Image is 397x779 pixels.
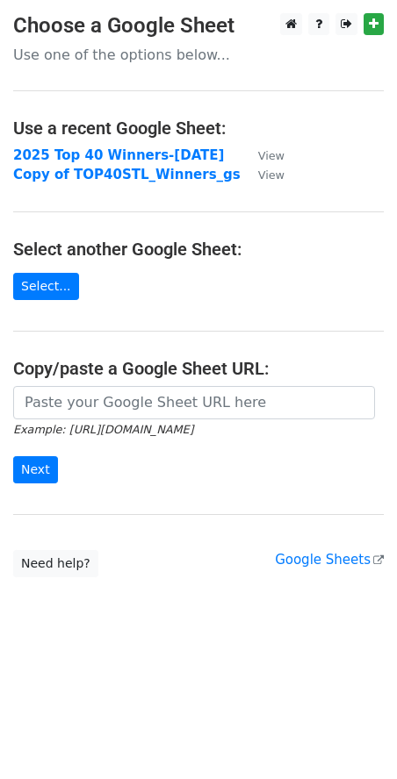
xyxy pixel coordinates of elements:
input: Next [13,456,58,483]
h4: Copy/paste a Google Sheet URL: [13,358,384,379]
p: Use one of the options below... [13,46,384,64]
small: View [258,168,285,182]
h4: Use a recent Google Sheet: [13,118,384,139]
small: Example: [URL][DOMAIN_NAME] [13,423,193,436]
a: View [241,147,285,163]
small: View [258,149,285,162]
h4: Select another Google Sheet: [13,239,384,260]
a: Need help? [13,550,98,577]
a: 2025 Top 40 Winners-[DATE] [13,147,224,163]
a: View [241,167,285,182]
h3: Choose a Google Sheet [13,13,384,39]
a: Google Sheets [275,552,384,568]
input: Paste your Google Sheet URL here [13,386,375,419]
a: Select... [13,273,79,300]
a: Copy of TOP40STL_Winners_gs [13,167,241,182]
